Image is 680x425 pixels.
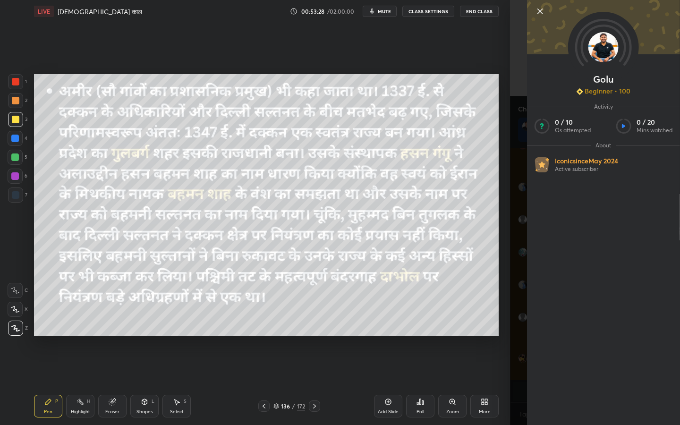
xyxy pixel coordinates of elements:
[637,127,672,134] p: Mins watched
[87,399,90,404] div: H
[281,403,290,409] div: 136
[402,6,454,17] button: CLASS SETTINGS
[378,8,391,15] span: mute
[589,103,618,110] span: Activity
[8,93,27,108] div: 2
[152,399,154,404] div: L
[555,118,591,127] p: 0 / 10
[446,409,459,414] div: Zoom
[55,399,58,404] div: P
[136,409,153,414] div: Shapes
[460,6,499,17] button: End Class
[479,409,491,414] div: More
[8,283,28,298] div: C
[8,187,27,203] div: 7
[593,76,614,83] p: Golu
[105,409,119,414] div: Eraser
[71,409,90,414] div: Highlight
[588,32,619,62] img: 99f0e5b38ed64a8d96bf171a2214f24f.jpg
[591,142,616,149] span: About
[555,157,618,165] p: Iconic since May 2024
[555,127,591,134] p: Qs attempted
[363,6,397,17] button: mute
[58,7,142,16] h4: [DEMOGRAPHIC_DATA] काल
[378,409,399,414] div: Add Slide
[416,409,424,414] div: Poll
[292,403,295,409] div: /
[8,112,27,127] div: 3
[637,118,672,127] p: 0 / 20
[44,409,52,414] div: Pen
[8,321,28,336] div: Z
[585,87,630,95] p: Beginner • 100
[34,6,54,17] div: LIVE
[297,402,305,410] div: 172
[8,131,27,146] div: 4
[184,399,187,404] div: S
[576,88,583,95] img: Learner_Badge_beginner_1_8b307cf2a0.svg
[8,302,28,317] div: X
[8,169,27,184] div: 6
[8,74,27,89] div: 1
[8,150,27,165] div: 5
[170,409,184,414] div: Select
[555,165,618,173] p: Active subscriber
